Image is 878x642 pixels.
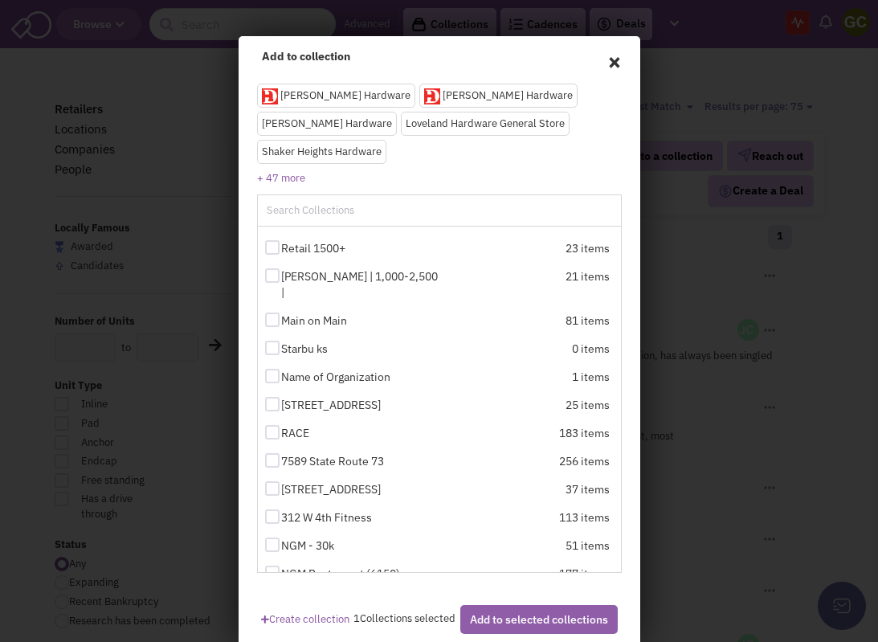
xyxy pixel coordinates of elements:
div: 256 items [441,453,609,473]
input: Search Collections [265,202,406,219]
label: [STREET_ADDRESS] [265,481,442,497]
label: NGM - 30k [265,538,442,554]
a: Create collection [261,605,349,627]
span: × [607,49,622,73]
a: + 47 more [257,171,305,185]
button: Add to selected collections [460,605,618,634]
label: Main on Main [265,313,442,329]
label: NGM Restaurant (6150) [265,566,442,582]
label: Retail 1500+ [265,240,442,256]
span: 1 [353,611,360,625]
div: 51 items [441,538,609,558]
label: [STREET_ADDRESS] [265,397,442,413]
div: Collections selected [353,611,455,627]
div: 1 items [441,369,609,389]
label: [PERSON_NAME] | 1,000-2,500 | [265,268,442,301]
label: 312 W 4th Fitness [265,509,442,525]
span: Loveland Hardware General Store [406,117,565,130]
label: 7589 State Route 73 [265,453,442,469]
span: [PERSON_NAME] Hardware [262,117,392,130]
div: 113 items [441,509,609,530]
span: [PERSON_NAME] Hardware [443,88,573,102]
div: 183 items [441,425,609,445]
div: 23 items [441,240,609,260]
div: 37 items [441,481,609,501]
div: 177 items [441,566,609,586]
div: 0 items [441,341,609,361]
span: [PERSON_NAME] Hardware [280,88,410,102]
label: Starbu ks [265,341,442,357]
div: 25 items [441,397,609,417]
span: Shaker Heights Hardware [262,145,382,158]
div: 81 items [441,313,609,333]
label: Name of Organization [265,369,442,385]
label: RACE [265,425,442,441]
h4: Add to collection [262,49,617,63]
div: 21 items [441,268,609,305]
